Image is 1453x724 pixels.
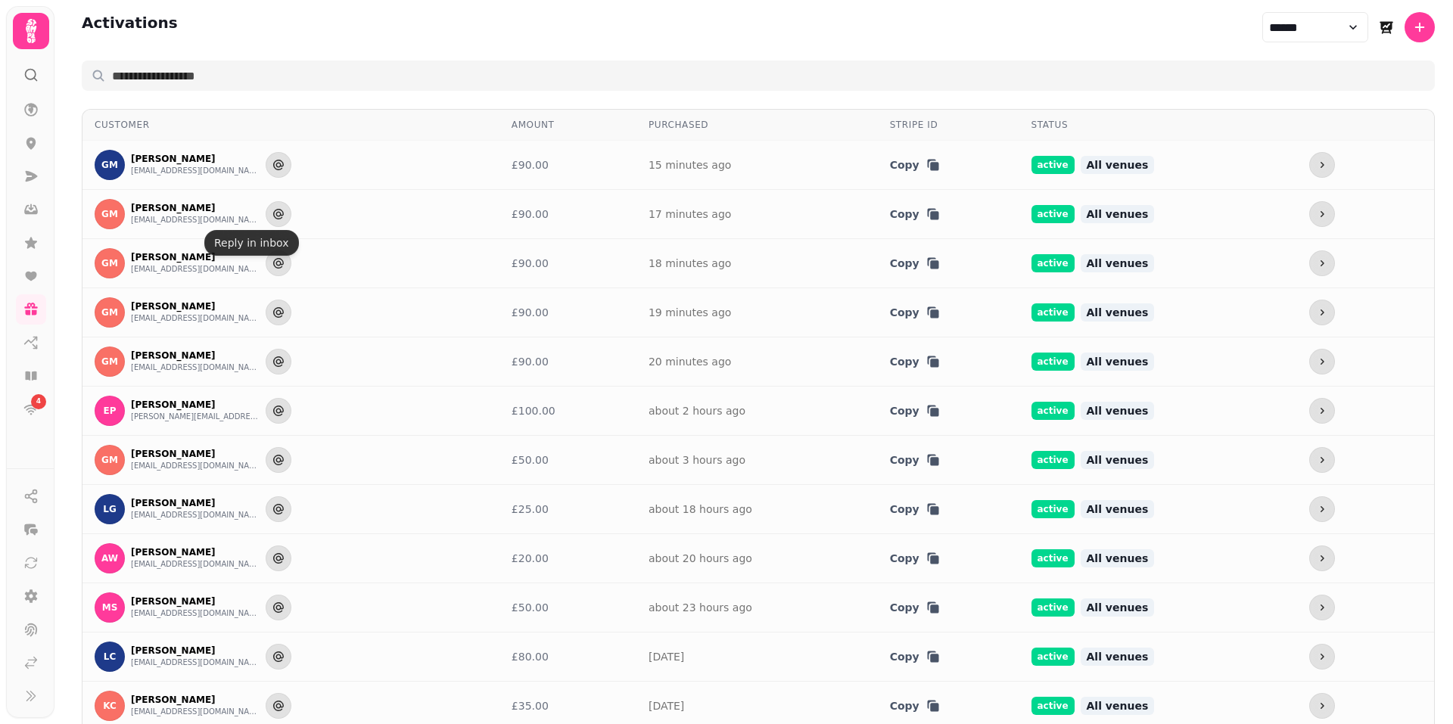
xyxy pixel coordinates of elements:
[104,651,116,662] span: LC
[266,447,291,473] button: Send to
[131,706,260,718] button: [EMAIL_ADDRESS][DOMAIN_NAME]
[1309,447,1335,473] button: more
[266,349,291,374] button: Send to
[649,356,731,368] a: 20 minutes ago
[131,300,260,312] p: [PERSON_NAME]
[131,153,260,165] p: [PERSON_NAME]
[1031,205,1075,223] span: active
[266,152,291,178] button: Send to
[512,207,624,222] div: £90.00
[266,545,291,571] button: Send to
[1309,693,1335,719] button: more
[512,119,624,131] div: Amount
[1081,451,1155,469] span: All venues
[102,602,118,613] span: MS
[131,595,260,607] p: [PERSON_NAME]
[649,208,731,220] a: 17 minutes ago
[512,403,624,418] div: £100.00
[1031,648,1075,666] span: active
[649,119,866,131] div: Purchased
[1081,303,1155,322] span: All venues
[1081,402,1155,420] span: All venues
[266,300,291,325] button: Send to
[649,651,684,663] a: [DATE]
[1031,500,1075,518] span: active
[131,165,260,177] button: [EMAIL_ADDRESS][DOMAIN_NAME]
[890,354,941,369] button: Copy
[512,256,624,271] div: £90.00
[131,263,260,275] button: [EMAIL_ADDRESS][DOMAIN_NAME]
[890,452,941,468] button: Copy
[1309,349,1335,374] button: more
[266,201,291,227] button: Send to
[649,454,745,466] a: about 3 hours ago
[1309,250,1335,276] button: more
[131,312,260,325] button: [EMAIL_ADDRESS][DOMAIN_NAME]
[131,558,260,570] button: [EMAIL_ADDRESS][DOMAIN_NAME]
[1081,156,1155,174] span: All venues
[1081,205,1155,223] span: All venues
[1309,545,1335,571] button: more
[131,411,260,423] button: [PERSON_NAME][EMAIL_ADDRESS][PERSON_NAME][DOMAIN_NAME]
[101,209,118,219] span: GM
[101,307,118,318] span: GM
[1309,398,1335,424] button: more
[1031,598,1075,617] span: active
[1309,201,1335,227] button: more
[1081,254,1155,272] span: All venues
[1309,496,1335,522] button: more
[1031,119,1285,131] div: Status
[1309,152,1335,178] button: more
[95,119,487,131] div: Customer
[890,157,941,172] button: Copy
[131,448,260,460] p: [PERSON_NAME]
[131,460,260,472] button: [EMAIL_ADDRESS][DOMAIN_NAME]
[1081,549,1155,567] span: All venues
[890,551,941,566] button: Copy
[890,649,941,664] button: Copy
[890,502,941,517] button: Copy
[131,214,260,226] button: [EMAIL_ADDRESS][DOMAIN_NAME]
[512,649,624,664] div: £80.00
[101,356,118,367] span: GM
[649,700,684,712] a: [DATE]
[82,12,178,42] h2: Activations
[131,497,260,509] p: [PERSON_NAME]
[649,257,731,269] a: 18 minutes ago
[131,607,260,620] button: [EMAIL_ADDRESS][DOMAIN_NAME]
[1031,549,1075,567] span: active
[131,694,260,706] p: [PERSON_NAME]
[1309,644,1335,670] button: more
[266,693,291,719] button: Send to
[266,398,291,424] button: Send to
[1031,697,1075,715] span: active
[131,202,260,214] p: [PERSON_NAME]
[890,403,941,418] button: Copy
[101,160,118,170] span: GM
[512,157,624,172] div: £90.00
[890,600,941,615] button: Copy
[131,350,260,362] p: [PERSON_NAME]
[131,362,260,374] button: [EMAIL_ADDRESS][DOMAIN_NAME]
[512,502,624,517] div: £25.00
[131,645,260,657] p: [PERSON_NAME]
[890,305,941,320] button: Copy
[131,546,260,558] p: [PERSON_NAME]
[890,119,1007,131] div: Stripe ID
[103,504,117,514] span: LG
[131,509,260,521] button: [EMAIL_ADDRESS][DOMAIN_NAME]
[649,306,731,318] a: 19 minutes ago
[649,503,752,515] a: about 18 hours ago
[1031,402,1075,420] span: active
[131,399,260,411] p: [PERSON_NAME]
[1031,451,1075,469] span: active
[204,230,299,256] div: Reply in inbox
[890,207,941,222] button: Copy
[512,698,624,713] div: £35.00
[104,406,117,416] span: EP
[266,595,291,620] button: Send to
[649,159,731,171] a: 15 minutes ago
[1081,598,1155,617] span: All venues
[512,551,624,566] div: £20.00
[1031,303,1075,322] span: active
